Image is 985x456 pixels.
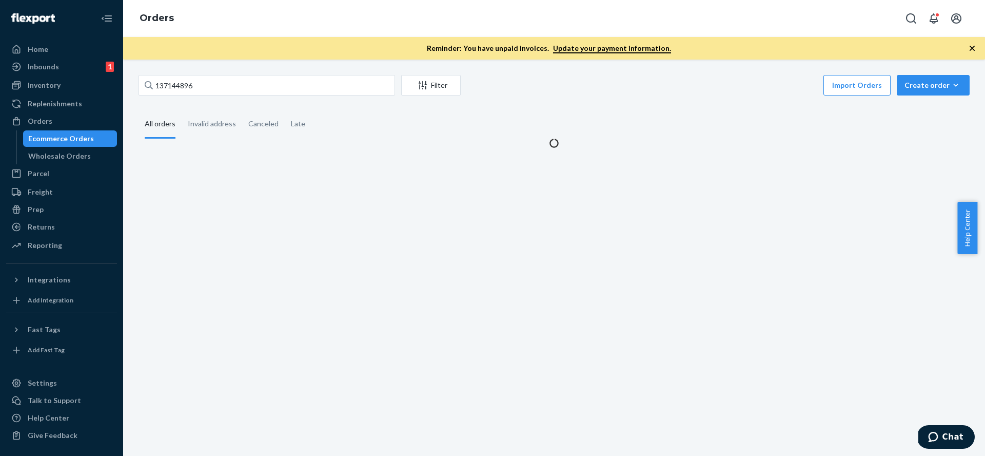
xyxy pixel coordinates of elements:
[28,187,53,197] div: Freight
[6,375,117,391] a: Settings
[28,80,61,90] div: Inventory
[904,80,962,90] div: Create order
[6,237,117,254] a: Reporting
[6,77,117,93] a: Inventory
[553,44,671,53] a: Update your payment information.
[6,96,117,112] a: Replenishments
[6,41,117,58] a: Home
[139,75,395,96] input: Search orders
[6,292,117,309] a: Add Integration
[23,130,117,147] a: Ecommerce Orders
[6,113,117,129] a: Orders
[11,13,55,24] img: Flexport logo
[28,275,71,285] div: Integrations
[6,59,117,75] a: Inbounds1
[6,321,117,338] button: Fast Tags
[401,75,461,96] button: Filter
[901,8,921,29] button: Open Search Box
[28,296,73,305] div: Add Integration
[28,222,55,232] div: Returns
[923,8,944,29] button: Open notifications
[28,168,49,179] div: Parcel
[6,392,117,409] button: Talk to Support
[23,148,117,164] a: Wholesale Orders
[6,184,117,200] a: Freight
[140,12,174,24] a: Orders
[946,8,967,29] button: Open account menu
[6,342,117,358] a: Add Fast Tag
[957,202,977,254] button: Help Center
[897,75,970,96] button: Create order
[28,413,69,423] div: Help Center
[28,240,62,251] div: Reporting
[291,110,305,137] div: Late
[6,165,117,182] a: Parcel
[28,62,59,72] div: Inbounds
[918,425,975,451] iframe: Opens a widget where you can chat to one of our agents
[6,427,117,444] button: Give Feedback
[131,4,182,33] ol: breadcrumbs
[248,110,279,137] div: Canceled
[96,8,117,29] button: Close Navigation
[6,219,117,235] a: Returns
[28,346,65,354] div: Add Fast Tag
[106,62,114,72] div: 1
[28,204,44,215] div: Prep
[28,430,77,441] div: Give Feedback
[6,410,117,426] a: Help Center
[6,201,117,218] a: Prep
[145,110,175,139] div: All orders
[28,99,82,109] div: Replenishments
[28,325,61,335] div: Fast Tags
[6,272,117,288] button: Integrations
[188,110,236,137] div: Invalid address
[28,378,57,388] div: Settings
[28,134,94,144] div: Ecommerce Orders
[28,116,52,126] div: Orders
[28,395,81,406] div: Talk to Support
[28,151,91,161] div: Wholesale Orders
[427,43,671,53] p: Reminder: You have unpaid invoices.
[823,75,891,96] button: Import Orders
[402,80,460,90] div: Filter
[28,44,48,54] div: Home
